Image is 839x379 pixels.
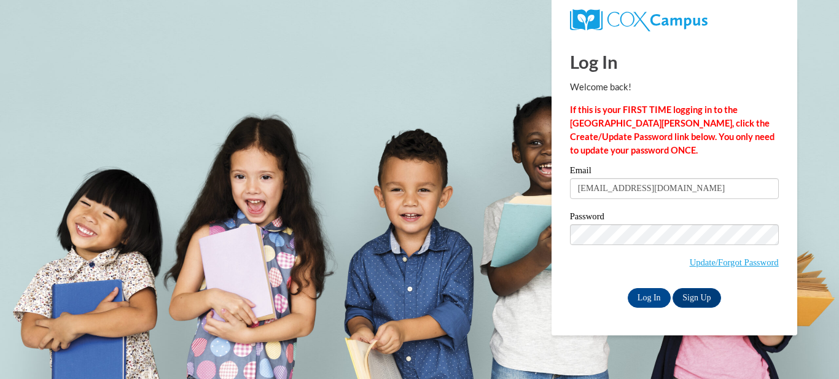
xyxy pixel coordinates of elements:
input: Log In [628,288,671,308]
h1: Log In [570,49,779,74]
label: Email [570,166,779,178]
img: COX Campus [570,9,708,31]
a: COX Campus [570,9,779,31]
label: Password [570,212,779,224]
a: Sign Up [673,288,720,308]
a: Update/Forgot Password [690,257,779,267]
p: Welcome back! [570,80,779,94]
strong: If this is your FIRST TIME logging in to the [GEOGRAPHIC_DATA][PERSON_NAME], click the Create/Upd... [570,104,775,155]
